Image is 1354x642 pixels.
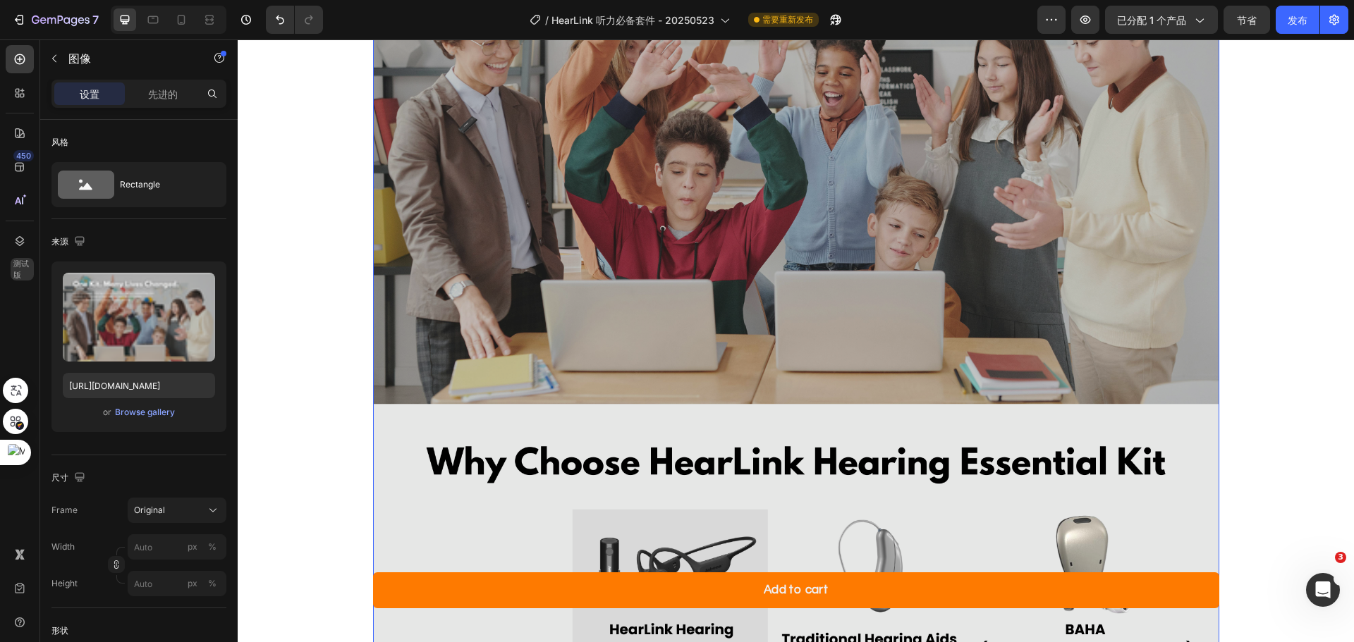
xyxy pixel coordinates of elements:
button: 节省 [1224,6,1270,34]
font: 设置 [80,88,99,100]
font: 来源 [51,236,68,247]
div: px [188,577,197,590]
label: Frame [51,504,78,517]
p: 图像 [68,50,188,67]
div: 撤消/重做 [266,6,323,34]
button: 已分配 1 个产品 [1105,6,1218,34]
font: 形状 [51,625,68,636]
button: px [204,575,221,592]
font: 发布 [1288,14,1307,26]
span: Original [134,504,165,517]
div: px [188,541,197,553]
font: 先进的 [148,88,178,100]
font: 测试版 [13,259,29,280]
font: 尺寸 [51,472,68,483]
div: % [208,541,216,553]
input: https://example.com/image.jpg [63,373,215,398]
iframe: 设计区 [238,39,1354,642]
input: px% [128,571,226,596]
font: 需要重新发布 [762,14,813,25]
button: % [184,538,201,555]
label: Height [51,577,78,590]
button: Browse gallery [114,405,176,419]
div: Add to cart [526,541,591,560]
font: 风格 [51,137,68,147]
button: Original [128,498,226,523]
button: px [204,538,221,555]
font: 3 [1338,553,1343,562]
font: 450 [16,151,31,161]
button: 7 [6,6,105,34]
font: 7 [92,13,99,27]
font: 节省 [1237,14,1257,26]
div: % [208,577,216,590]
iframe: 对讲机实时聊天 [1306,573,1340,607]
font: / [545,14,549,26]
div: Browse gallery [115,406,175,419]
div: Rectangle [120,168,206,201]
input: px% [128,534,226,560]
button: 发布 [1276,6,1319,34]
font: 图像 [68,51,91,66]
font: HearLink 听力必备套件 - 20250523 [551,14,714,26]
img: preview-image [63,273,215,362]
label: Width [51,541,75,553]
button: Add to cart [135,533,982,569]
font: 已分配 1 个产品 [1117,14,1186,26]
button: % [184,575,201,592]
span: or [103,404,111,421]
